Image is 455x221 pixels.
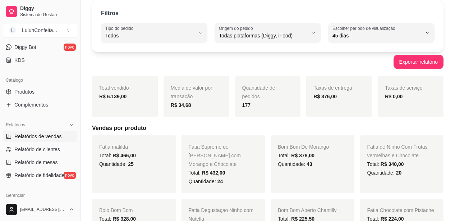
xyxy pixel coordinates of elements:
[242,102,251,108] strong: 177
[367,144,428,158] span: Fatia de Ninho Com Frutas vermelhas e Chocolate.
[14,88,35,95] span: Produtos
[14,44,36,51] span: Diggy Bot
[3,23,77,37] button: Select a team
[105,25,136,31] label: Tipo do pedido
[3,86,77,98] a: Produtos
[3,144,77,155] a: Relatório de clientes
[189,179,223,184] span: Quantidade:
[278,153,314,158] span: Total:
[99,207,133,213] span: Bolo Bom Bom
[101,9,119,18] p: Filtros
[3,54,77,66] a: KDS
[367,207,434,213] span: Fatia Chocolate com Pistache
[9,27,16,34] span: L
[381,161,404,167] span: R$ 340,00
[3,157,77,168] a: Relatório de mesas
[171,102,191,108] strong: R$ 34,68
[3,41,77,53] a: Diggy Botnovo
[385,85,422,91] span: Taxas de serviço
[202,170,225,176] span: R$ 432,00
[367,170,402,176] span: Quantidade:
[3,99,77,110] a: Complementos
[367,161,404,167] span: Total:
[128,161,134,167] span: 25
[3,75,77,86] div: Catálogo
[291,153,314,158] span: R$ 378,00
[14,172,64,179] span: Relatório de fidelidade
[3,131,77,142] a: Relatórios de vendas
[99,161,134,167] span: Quantidade:
[385,94,403,99] strong: R$ 0,00
[92,124,443,132] h5: Vendas por produto
[394,55,443,69] button: Exportar relatório
[313,85,352,91] span: Taxas de entrega
[332,32,422,39] span: 45 dias
[242,85,275,99] span: Quantidade de pedidos
[3,170,77,181] a: Relatório de fidelidadenovo
[112,153,136,158] span: R$ 466,00
[219,32,308,39] span: Todas plataformas (Diggy, iFood)
[171,85,212,99] span: Média de valor por transação
[189,170,225,176] span: Total:
[105,32,194,39] span: Todos
[99,144,128,150] span: Fatia matilda
[22,27,57,34] div: LuluhConfeita ...
[99,94,127,99] strong: R$ 6.139,00
[99,153,136,158] span: Total:
[99,85,129,91] span: Total vendido
[3,190,77,201] div: Gerenciar
[328,23,435,43] button: Escolher período de visualização45 dias
[313,94,337,99] strong: R$ 376,00
[14,146,60,153] span: Relatório de clientes
[6,122,25,128] span: Relatórios
[278,207,336,213] span: Bom Bom Aberto Chantilly
[189,144,241,167] span: Fatia Supreme de [PERSON_NAME] com Morango e Chocolate
[14,159,58,166] span: Relatório de mesas
[332,25,397,31] label: Escolher período de visualização
[278,161,312,167] span: Quantidade:
[219,25,255,31] label: Origem do pedido
[14,57,25,64] span: KDS
[20,12,74,18] span: Sistema de Gestão
[20,5,74,12] span: Diggy
[278,144,329,150] span: Bom Bom De Morango
[20,207,66,212] span: [EMAIL_ADDRESS][DOMAIN_NAME]
[217,179,223,184] span: 24
[215,23,321,43] button: Origem do pedidoTodas plataformas (Diggy, iFood)
[14,133,62,140] span: Relatórios de vendas
[307,161,312,167] span: 43
[3,201,77,218] button: [EMAIL_ADDRESS][DOMAIN_NAME]
[14,101,48,108] span: Complementos
[101,23,207,43] button: Tipo do pedidoTodos
[3,3,77,20] a: DiggySistema de Gestão
[396,170,402,176] span: 20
